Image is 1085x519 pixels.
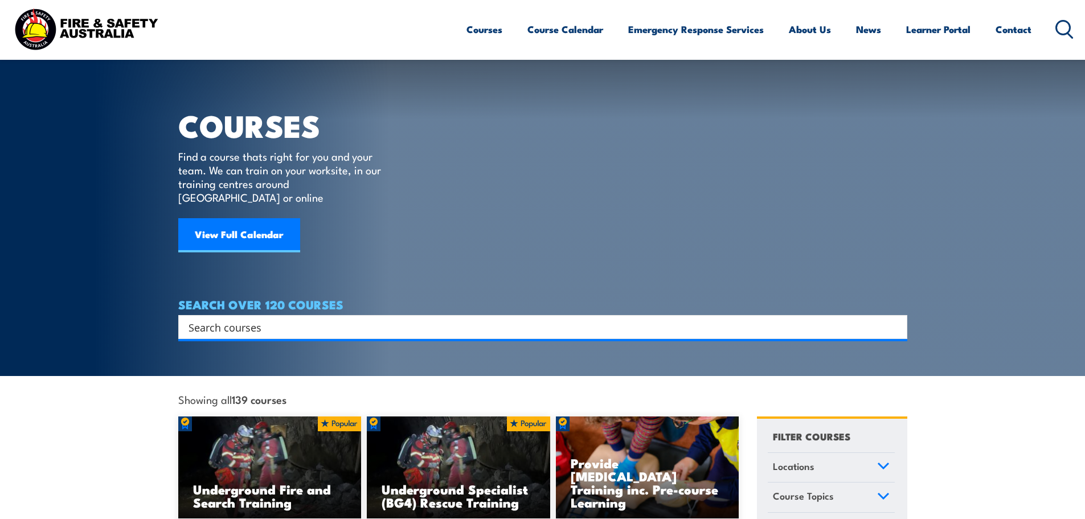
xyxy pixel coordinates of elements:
a: View Full Calendar [178,218,300,252]
span: Locations [773,459,814,474]
button: Search magnifier button [887,319,903,335]
h3: Underground Specialist (BG4) Rescue Training [382,483,535,509]
span: Showing all [178,393,286,405]
a: Emergency Response Services [628,14,764,44]
h1: COURSES [178,112,398,138]
img: Underground mine rescue [178,416,362,519]
a: Underground Specialist (BG4) Rescue Training [367,416,550,519]
span: Course Topics [773,488,834,504]
a: Learner Portal [906,14,971,44]
img: Underground mine rescue [367,416,550,519]
strong: 139 courses [232,391,286,407]
input: Search input [189,318,882,336]
form: Search form [191,319,885,335]
a: Provide [MEDICAL_DATA] Training inc. Pre-course Learning [556,416,739,519]
h4: SEARCH OVER 120 COURSES [178,298,907,310]
a: Course Topics [768,483,895,512]
a: Course Calendar [527,14,603,44]
a: News [856,14,881,44]
h3: Underground Fire and Search Training [193,483,347,509]
a: Courses [466,14,502,44]
a: Underground Fire and Search Training [178,416,362,519]
h4: FILTER COURSES [773,428,850,444]
img: Low Voltage Rescue and Provide CPR [556,416,739,519]
h3: Provide [MEDICAL_DATA] Training inc. Pre-course Learning [571,456,724,509]
a: About Us [789,14,831,44]
p: Find a course thats right for you and your team. We can train on your worksite, in our training c... [178,149,386,204]
a: Locations [768,453,895,483]
a: Contact [996,14,1031,44]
